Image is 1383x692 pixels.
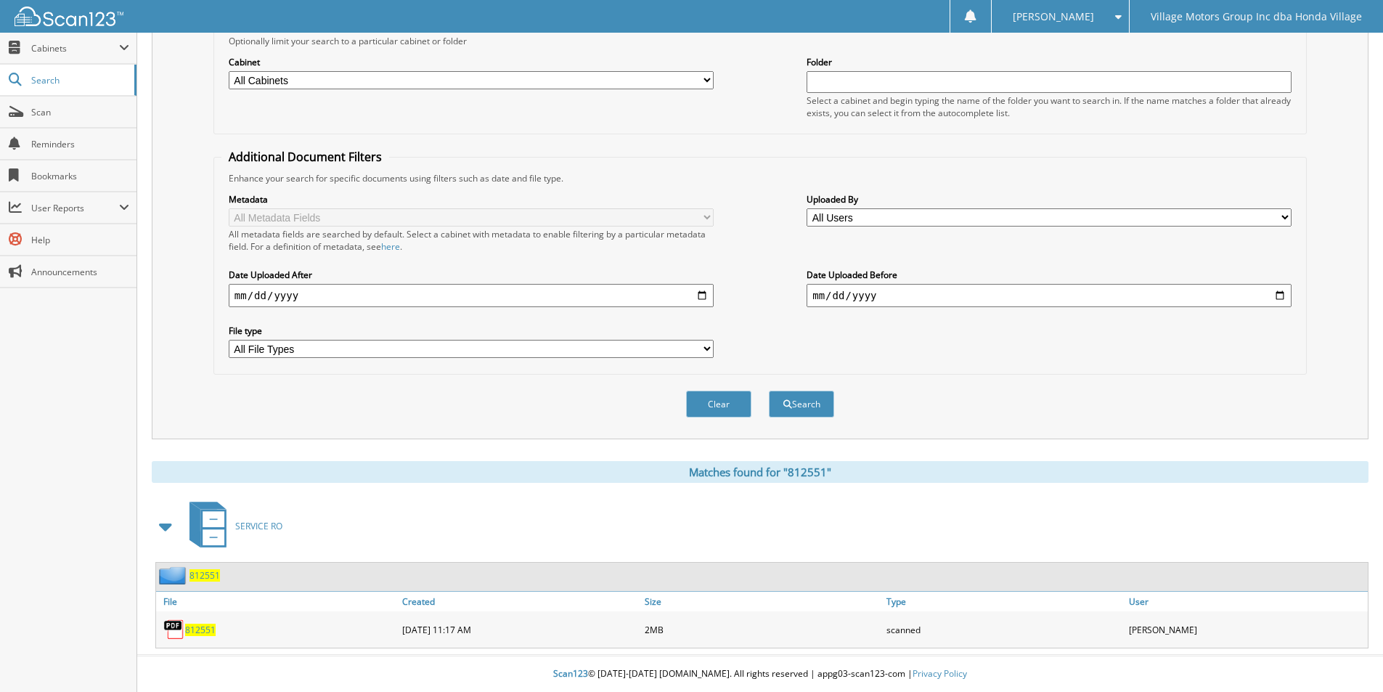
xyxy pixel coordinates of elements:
[31,234,129,246] span: Help
[1125,615,1368,644] div: [PERSON_NAME]
[159,566,189,585] img: folder2.png
[185,624,216,636] a: 812551
[686,391,751,418] button: Clear
[883,592,1125,611] a: Type
[1151,12,1362,21] span: Village Motors Group Inc dba Honda Village
[399,615,641,644] div: [DATE] 11:17 AM
[1125,592,1368,611] a: User
[31,42,119,54] span: Cabinets
[229,284,714,307] input: start
[15,7,123,26] img: scan123-logo-white.svg
[235,520,282,532] span: SERVICE RO
[221,35,1299,47] div: Optionally limit your search to a particular cabinet or folder
[381,240,400,253] a: here
[31,266,129,278] span: Announcements
[229,193,714,205] label: Metadata
[163,619,185,640] img: PDF.png
[229,269,714,281] label: Date Uploaded After
[807,269,1292,281] label: Date Uploaded Before
[137,656,1383,692] div: © [DATE]-[DATE] [DOMAIN_NAME]. All rights reserved | appg03-scan123-com |
[31,138,129,150] span: Reminders
[807,193,1292,205] label: Uploaded By
[156,592,399,611] a: File
[189,569,220,582] a: 812551
[221,172,1299,184] div: Enhance your search for specific documents using filters such as date and file type.
[1013,12,1094,21] span: [PERSON_NAME]
[553,667,588,680] span: Scan123
[229,325,714,337] label: File type
[399,592,641,611] a: Created
[152,461,1368,483] div: Matches found for "812551"
[31,170,129,182] span: Bookmarks
[31,74,127,86] span: Search
[229,56,714,68] label: Cabinet
[769,391,834,418] button: Search
[913,667,967,680] a: Privacy Policy
[807,284,1292,307] input: end
[1310,622,1383,692] iframe: Chat Widget
[229,228,714,253] div: All metadata fields are searched by default. Select a cabinet with metadata to enable filtering b...
[31,106,129,118] span: Scan
[883,615,1125,644] div: scanned
[641,592,884,611] a: Size
[807,94,1292,119] div: Select a cabinet and begin typing the name of the folder you want to search in. If the name match...
[807,56,1292,68] label: Folder
[221,149,389,165] legend: Additional Document Filters
[641,615,884,644] div: 2MB
[181,497,282,555] a: SERVICE RO
[31,202,119,214] span: User Reports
